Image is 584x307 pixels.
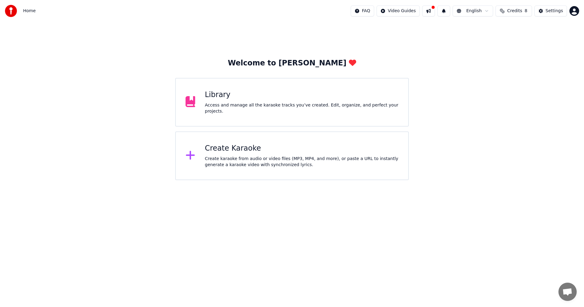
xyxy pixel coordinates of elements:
[205,102,399,114] div: Access and manage all the karaoke tracks you’ve created. Edit, organize, and perfect your projects.
[546,8,563,14] div: Settings
[228,58,356,68] div: Welcome to [PERSON_NAME]
[525,8,527,14] span: 8
[495,5,532,16] button: Credits8
[23,8,36,14] span: Home
[205,156,399,168] div: Create karaoke from audio or video files (MP3, MP4, and more), or paste a URL to instantly genera...
[5,5,17,17] img: youka
[351,5,374,16] button: FAQ
[558,283,577,301] div: Open chat
[23,8,36,14] nav: breadcrumb
[205,144,399,153] div: Create Karaoke
[205,90,399,100] div: Library
[534,5,567,16] button: Settings
[377,5,420,16] button: Video Guides
[507,8,522,14] span: Credits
